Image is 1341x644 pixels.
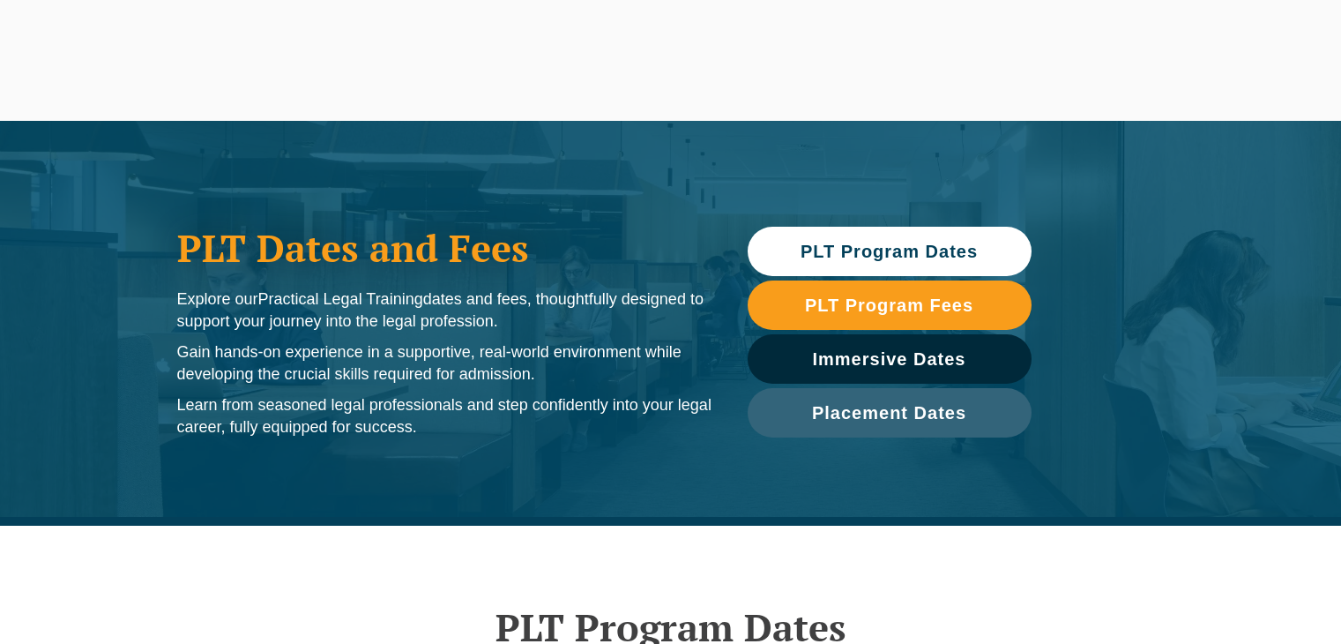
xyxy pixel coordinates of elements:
[177,341,712,386] p: Gain hands-on experience in a supportive, real-world environment while developing the crucial ski...
[801,243,978,260] span: PLT Program Dates
[748,281,1032,330] a: PLT Program Fees
[813,350,966,368] span: Immersive Dates
[748,227,1032,276] a: PLT Program Dates
[812,404,966,422] span: Placement Dates
[748,388,1032,438] a: Placement Dates
[177,394,712,438] p: Learn from seasoned legal professionals and step confidently into your legal career, fully equipp...
[177,288,712,333] p: Explore our dates and fees, thoughtfully designed to support your journey into the legal profession.
[805,296,973,314] span: PLT Program Fees
[748,334,1032,384] a: Immersive Dates
[177,226,712,270] h1: PLT Dates and Fees
[258,290,423,308] span: Practical Legal Training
